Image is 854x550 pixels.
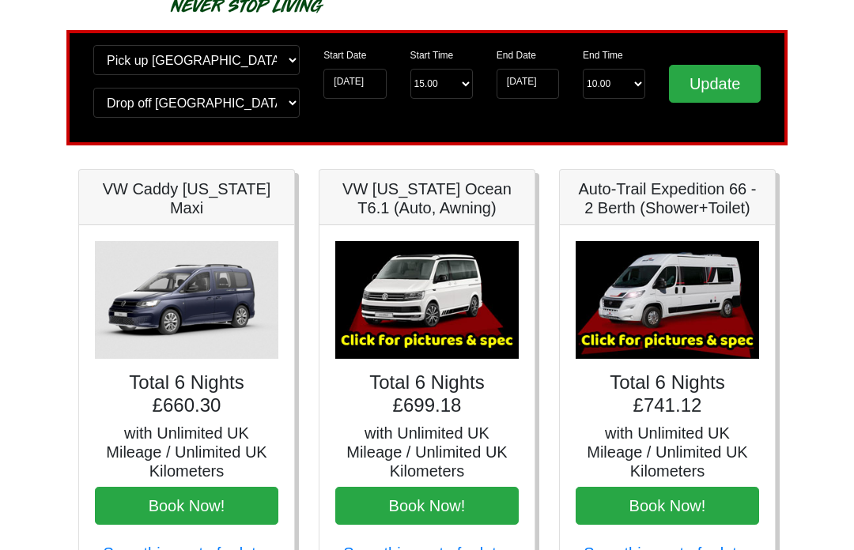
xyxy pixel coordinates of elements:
[576,242,759,360] img: Auto-Trail Expedition 66 - 2 Berth (Shower+Toilet)
[497,49,536,63] label: End Date
[583,49,623,63] label: End Time
[497,70,559,100] input: Return Date
[669,66,761,104] input: Update
[95,488,278,526] button: Book Now!
[335,488,519,526] button: Book Now!
[335,180,519,218] h5: VW [US_STATE] Ocean T6.1 (Auto, Awning)
[323,70,386,100] input: Start Date
[95,372,278,418] h4: Total 6 Nights £660.30
[95,180,278,218] h5: VW Caddy [US_STATE] Maxi
[335,242,519,360] img: VW California Ocean T6.1 (Auto, Awning)
[576,180,759,218] h5: Auto-Trail Expedition 66 - 2 Berth (Shower+Toilet)
[576,372,759,418] h4: Total 6 Nights £741.12
[95,242,278,360] img: VW Caddy California Maxi
[576,488,759,526] button: Book Now!
[410,49,454,63] label: Start Time
[95,424,278,481] h5: with Unlimited UK Mileage / Unlimited UK Kilometers
[335,372,519,418] h4: Total 6 Nights £699.18
[323,49,366,63] label: Start Date
[576,424,759,481] h5: with Unlimited UK Mileage / Unlimited UK Kilometers
[335,424,519,481] h5: with Unlimited UK Mileage / Unlimited UK Kilometers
